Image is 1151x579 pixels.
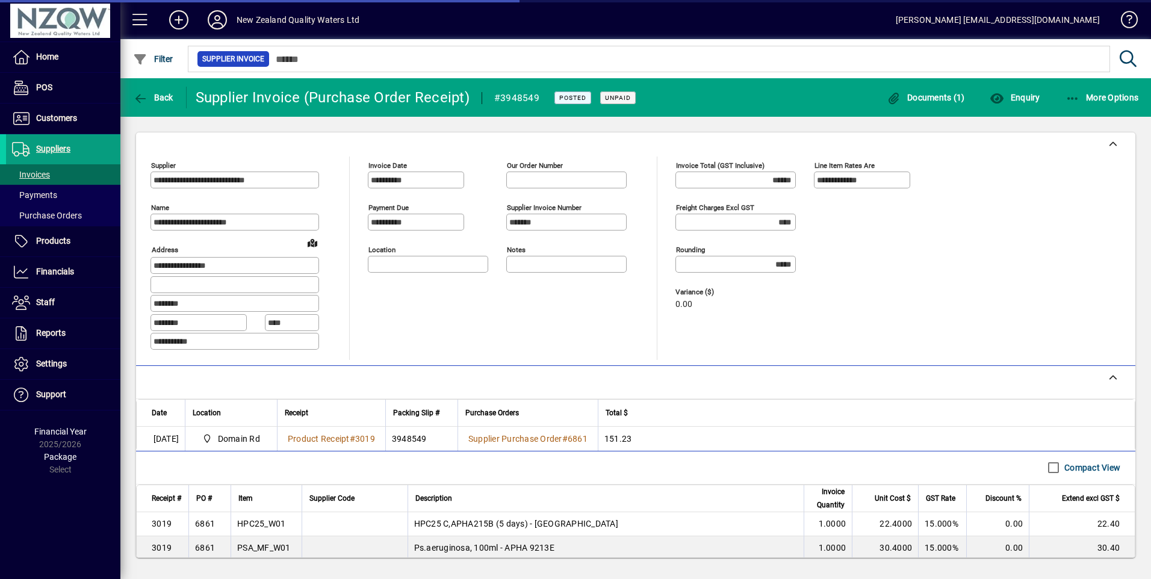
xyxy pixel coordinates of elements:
div: PSA_MF_W01 [237,542,291,554]
td: 3948549 [385,427,458,451]
button: Documents (1) [884,87,968,108]
span: Domain Rd [218,433,260,445]
span: Unit Cost $ [875,492,911,505]
span: Total $ [606,406,628,420]
span: Enquiry [990,93,1040,102]
a: Financials [6,257,120,287]
td: 6861 [188,512,231,536]
span: Settings [36,359,67,368]
td: 3019 [137,536,188,560]
div: Date [152,406,178,420]
a: Purchase Orders [6,205,120,226]
a: Customers [6,104,120,134]
span: Payments [12,190,57,200]
td: HPC25 C,APHA215B (5 days) - [GEOGRAPHIC_DATA] [408,512,804,536]
mat-label: Our order number [507,161,563,170]
td: 22.40 [1029,512,1135,536]
span: # [350,434,355,444]
span: Staff [36,297,55,307]
span: Invoice Quantity [811,485,845,512]
a: Invoices [6,164,120,185]
button: More Options [1063,87,1142,108]
span: PO # [196,492,212,505]
td: 22.4000 [852,512,918,536]
span: Suppliers [36,144,70,153]
span: Filter [133,54,173,64]
td: 30.4000 [852,536,918,560]
mat-label: Invoice Total (GST inclusive) [676,161,765,170]
td: 1.0000 [804,536,852,560]
mat-label: Invoice date [368,161,407,170]
span: Support [36,389,66,399]
td: 30.40 [1029,536,1135,560]
mat-label: Location [368,246,396,254]
a: View on map [303,233,322,252]
span: 3019 [355,434,375,444]
span: Home [36,52,58,61]
a: POS [6,73,120,103]
span: GST Rate [926,492,955,505]
span: [DATE] [154,433,179,445]
td: Ps.aeruginosa, 100ml - APHA 9213E [408,536,804,560]
a: Supplier Purchase Order#6861 [464,432,592,445]
label: Compact View [1062,462,1120,474]
div: Supplier Invoice (Purchase Order Receipt) [196,88,470,107]
span: Documents (1) [887,93,965,102]
div: [PERSON_NAME] [EMAIL_ADDRESS][DOMAIN_NAME] [896,10,1100,29]
td: 0.00 [966,512,1029,536]
span: Unpaid [605,94,631,102]
a: Settings [6,349,120,379]
span: # [562,434,568,444]
td: 0.00 [966,536,1029,560]
span: Financials [36,267,74,276]
mat-label: Rounding [676,246,705,254]
span: Back [133,93,173,102]
mat-label: Payment due [368,203,409,212]
span: Package [44,452,76,462]
span: Extend excl GST $ [1062,492,1120,505]
span: Posted [559,94,586,102]
div: #3948549 [494,88,539,108]
a: Reports [6,318,120,348]
td: 3019 [137,512,188,536]
td: 1.0000 [804,512,852,536]
a: Products [6,226,120,256]
span: 6861 [568,434,588,444]
span: More Options [1066,93,1139,102]
td: 15.000% [918,536,966,560]
a: Payments [6,185,120,205]
span: Customers [36,113,77,123]
span: Domain Rd [197,432,265,446]
span: Location [193,406,221,420]
div: Receipt [285,406,378,420]
span: Purchase Orders [465,406,519,420]
span: Supplier Purchase Order [468,434,562,444]
span: Receipt # [152,492,181,505]
span: Supplier Code [309,492,355,505]
a: Product Receipt#3019 [284,432,379,445]
a: Support [6,380,120,410]
span: Variance ($) [675,288,748,296]
mat-label: Notes [507,246,526,254]
span: 0.00 [675,300,692,309]
a: Home [6,42,120,72]
span: Products [36,236,70,246]
div: New Zealand Quality Waters Ltd [237,10,359,29]
a: Knowledge Base [1112,2,1136,42]
mat-label: Line item rates are [814,161,875,170]
span: Purchase Orders [12,211,82,220]
span: Financial Year [34,427,87,436]
div: Total $ [606,406,1120,420]
span: Date [152,406,167,420]
span: Discount % [985,492,1022,505]
mat-label: Name [151,203,169,212]
div: Packing Slip # [393,406,450,420]
div: HPC25_W01 [237,518,285,530]
mat-label: Supplier invoice number [507,203,582,212]
span: Reports [36,328,66,338]
button: Filter [130,48,176,70]
span: Receipt [285,406,308,420]
a: Staff [6,288,120,318]
button: Enquiry [987,87,1043,108]
mat-label: Freight charges excl GST [676,203,754,212]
